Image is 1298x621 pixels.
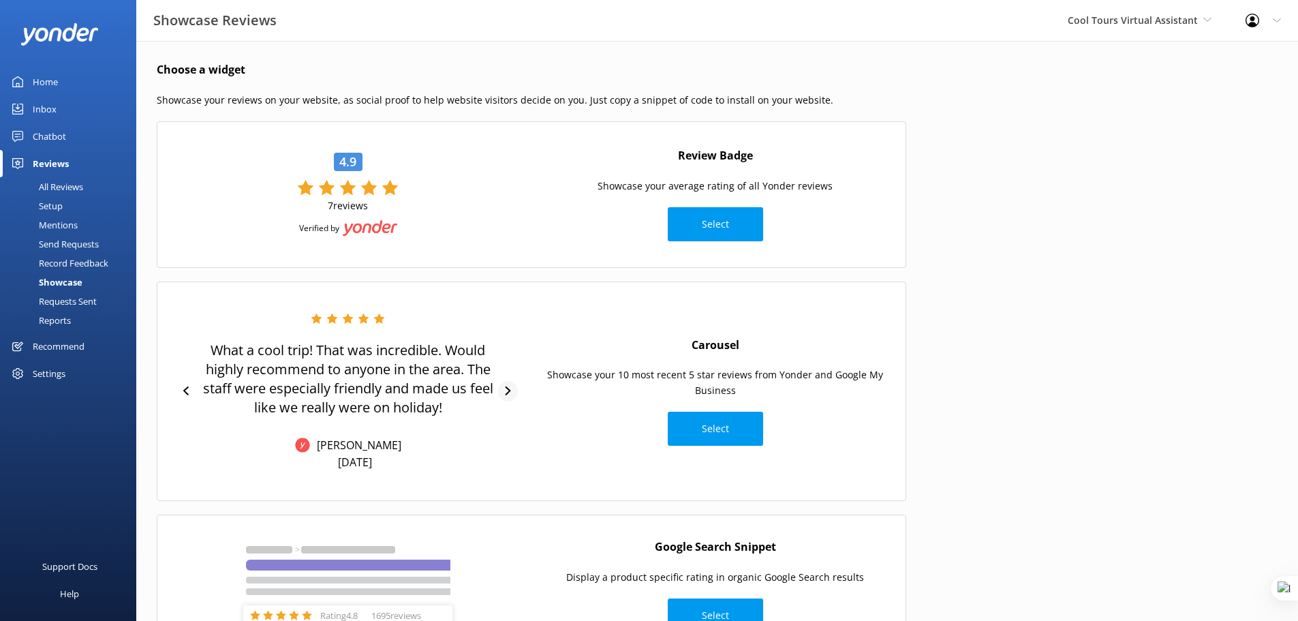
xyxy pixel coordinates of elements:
div: Support Docs [42,553,97,580]
div: Requests Sent [8,292,97,311]
a: Requests Sent [8,292,136,311]
a: Setup [8,196,136,215]
div: Help [60,580,79,607]
span: Cool Tours Virtual Assistant [1068,14,1198,27]
p: 7 reviews [328,199,368,212]
div: Chatbot [33,123,66,150]
a: All Reviews [8,177,136,196]
button: Select [668,207,763,241]
p: Showcase your average rating of all Yonder reviews [598,179,833,194]
div: Recommend [33,333,84,360]
p: What a cool trip! That was incredible. Would highly recommend to anyone in the area. The staff we... [198,341,498,417]
div: Reports [8,311,71,330]
div: Inbox [33,95,57,123]
a: Send Requests [8,234,136,254]
h4: Review Badge [678,147,753,165]
img: Yonder [295,438,310,453]
a: Reports [8,311,136,330]
h4: Choose a widget [157,61,906,79]
div: Send Requests [8,234,99,254]
div: All Reviews [8,177,83,196]
div: Record Feedback [8,254,108,273]
a: Record Feedback [8,254,136,273]
h3: Showcase Reviews [153,10,277,31]
h4: Google Search Snippet [655,539,776,556]
div: Reviews [33,150,69,177]
a: Showcase [8,273,136,292]
div: Showcase [8,273,82,292]
p: 4.9 [339,153,356,170]
div: Setup [8,196,63,215]
h4: Carousel [692,337,739,354]
img: Yonder [343,220,397,237]
p: [PERSON_NAME] [310,438,401,453]
p: Verified by [299,222,339,234]
div: Home [33,68,58,95]
p: Showcase your 10 most recent 5 star reviews from Yonder and Google My Business [538,367,892,398]
button: Select [668,412,763,446]
div: Settings [33,360,65,387]
p: [DATE] [338,455,372,470]
p: Display a product specific rating in organic Google Search results [566,570,864,585]
a: Mentions [8,215,136,234]
p: Showcase your reviews on your website, as social proof to help website visitors decide on you. Ju... [157,93,906,108]
img: yonder-white-logo.png [20,23,99,46]
div: Mentions [8,215,78,234]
